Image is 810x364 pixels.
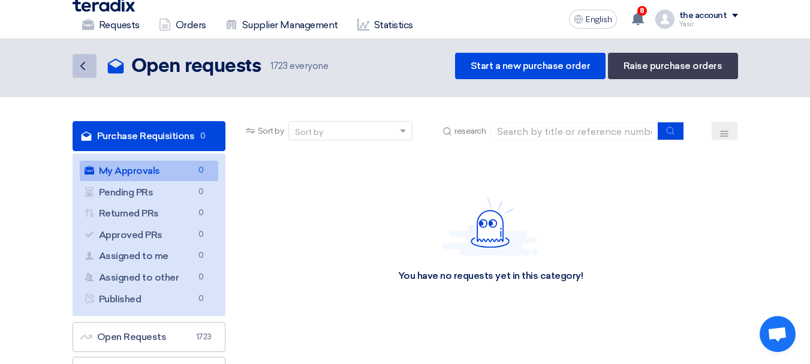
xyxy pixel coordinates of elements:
[348,12,423,38] a: Statistics
[569,10,617,29] button: English
[99,229,162,240] font: Approved PRs
[198,251,204,260] font: 0
[99,207,159,219] font: Returned PRs
[198,166,204,175] font: 0
[295,127,323,137] font: Sort by
[149,12,216,38] a: Orders
[73,12,149,38] a: Requests
[216,12,348,38] a: Supplier Management
[640,7,645,15] font: 8
[99,186,153,198] font: Pending PRs
[73,322,225,352] a: Open Requests1723
[196,332,212,341] font: 1723
[198,230,204,239] font: 0
[586,14,612,25] font: English
[97,130,195,142] font: Purchase Requisitions
[270,61,287,71] font: 1723
[99,165,160,176] font: My Approvals
[131,57,261,76] font: Open requests
[608,53,738,79] a: Raise purchase orders
[176,19,206,31] font: Orders
[258,126,284,136] font: Sort by
[198,208,204,217] font: 0
[471,60,591,71] font: Start a new purchase order
[242,19,338,31] font: Supplier Management
[99,19,140,31] font: Requests
[454,126,486,136] font: research
[490,122,658,140] input: Search by title or reference number
[73,121,225,151] a: Purchase Requisitions0
[99,250,168,261] font: Assigned to me
[99,293,141,305] font: Published
[200,131,206,140] font: 0
[97,331,167,342] font: Open Requests
[198,294,204,303] font: 0
[198,272,204,281] font: 0
[99,272,179,283] font: Assigned to other
[760,316,796,352] a: Open chat
[198,187,204,196] font: 0
[398,270,583,281] font: You have no requests yet in this category!
[624,60,722,71] font: Raise purchase orders
[679,10,727,20] font: the account
[679,20,694,28] font: Yasir
[374,19,413,31] font: Statistics
[442,197,538,255] img: Hello
[655,10,675,29] img: profile_test.png
[290,61,328,71] font: everyone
